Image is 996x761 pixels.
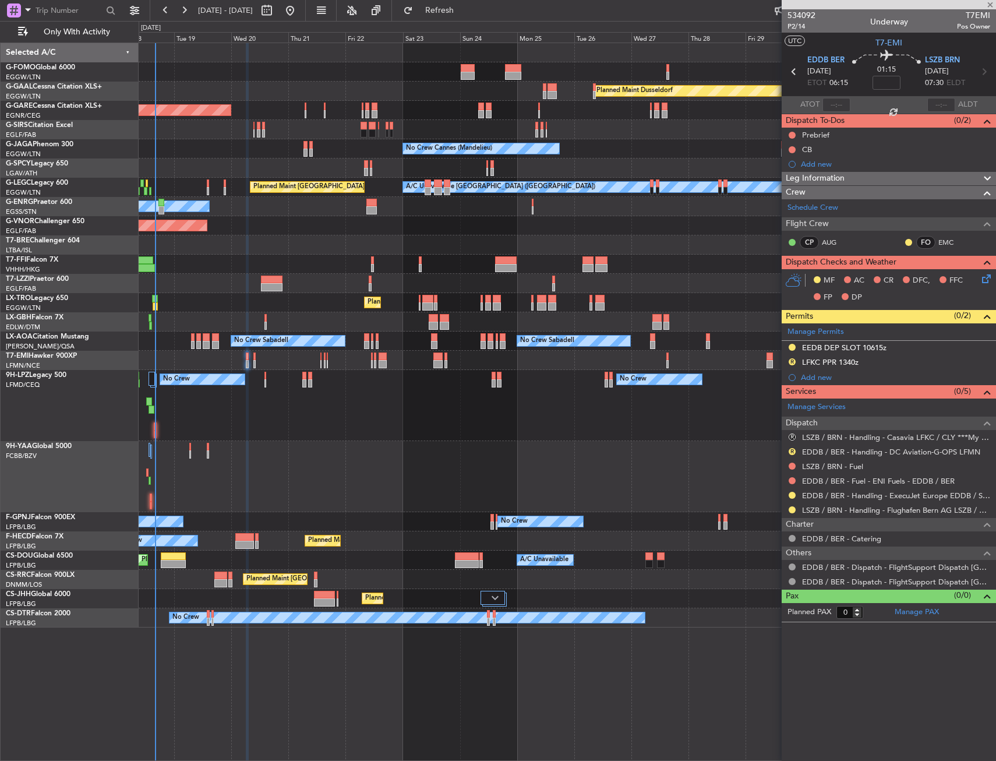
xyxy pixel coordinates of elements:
button: R [789,358,796,365]
a: FCBB/BZV [6,452,37,460]
a: CS-DTRFalcon 2000 [6,610,70,617]
span: CS-JHH [6,591,31,598]
a: EDLW/DTM [6,323,40,332]
span: T7-LZZI [6,276,30,283]
a: T7-BREChallenger 604 [6,237,80,244]
div: Fri 29 [746,32,803,43]
a: EGLF/FAB [6,227,36,235]
span: ETOT [807,77,827,89]
a: G-JAGAPhenom 300 [6,141,73,148]
span: G-SPCY [6,160,31,167]
span: (0/2) [954,114,971,126]
div: Planned Maint Dusseldorf [596,82,673,100]
span: T7-FFI [6,256,26,263]
a: Manage PAX [895,607,939,618]
div: No Crew [501,513,528,530]
a: EGSS/STN [6,207,37,216]
span: (0/0) [954,589,971,601]
a: EDDB / BER - Fuel - ENI Fuels - EDDB / BER [802,476,955,486]
img: arrow-gray.svg [492,596,499,600]
a: [PERSON_NAME]/QSA [6,342,75,351]
a: G-GAALCessna Citation XLS+ [6,83,102,90]
a: EGLF/FAB [6,131,36,139]
div: LFKC PPR 1340z [802,357,859,367]
div: A/C Unavailable [520,551,568,569]
span: G-GAAL [6,83,33,90]
span: [DATE] - [DATE] [198,5,253,16]
span: ELDT [946,77,965,89]
a: EDDB / BER - Dispatch - FlightSupport Dispatch [GEOGRAPHIC_DATA] [802,577,990,587]
span: T7-BRE [6,237,30,244]
a: EGGW/LTN [6,188,41,197]
div: Planned Maint [GEOGRAPHIC_DATA] ([GEOGRAPHIC_DATA]) [368,294,551,311]
span: T7EMI [957,9,990,22]
span: Dispatch Checks and Weather [786,256,896,269]
a: EDDB / BER - Catering [802,534,881,544]
span: 9H-YAA [6,443,32,450]
a: G-ENRGPraetor 600 [6,199,72,206]
a: EGGW/LTN [6,92,41,101]
a: G-SPCYLegacy 650 [6,160,68,167]
div: Planned Maint [GEOGRAPHIC_DATA] ([GEOGRAPHIC_DATA]) [142,551,325,569]
div: Planned Maint [GEOGRAPHIC_DATA] ([GEOGRAPHIC_DATA]) [246,570,430,588]
div: No Crew [620,371,647,388]
span: Crew [786,186,806,199]
span: 534092 [787,9,815,22]
a: LFPB/LBG [6,523,36,531]
a: LFPB/LBG [6,561,36,570]
a: T7-EMIHawker 900XP [6,353,77,360]
a: LX-TROLegacy 650 [6,295,68,302]
span: CS-DTR [6,610,31,617]
span: G-FOMO [6,64,36,71]
div: Mon 25 [517,32,574,43]
span: G-ENRG [6,199,33,206]
a: Schedule Crew [787,202,838,214]
div: Sat 23 [403,32,460,43]
div: Thu 28 [688,32,746,43]
span: ATOT [800,99,820,111]
a: LFMD/CEQ [6,380,40,389]
div: Thu 21 [288,32,345,43]
span: Services [786,385,816,399]
div: No Crew Sabadell [520,332,574,350]
a: F-HECDFalcon 7X [6,533,63,540]
div: Sun 24 [460,32,517,43]
button: R [789,434,796,441]
a: EMC [938,237,965,248]
span: Charter [786,518,814,531]
a: LX-AOACitation Mustang [6,333,89,340]
a: EGGW/LTN [6,73,41,82]
div: No Crew Sabadell [234,332,288,350]
span: CR [884,275,893,287]
div: Add new [801,372,990,382]
a: LFPB/LBG [6,619,36,628]
div: Planned Maint [GEOGRAPHIC_DATA] ([GEOGRAPHIC_DATA]) [308,532,492,549]
div: Wed 20 [231,32,288,43]
div: Underway [870,16,908,28]
a: LGAV/ATH [6,169,37,178]
div: Tue 19 [174,32,231,43]
span: P2/14 [787,22,815,31]
span: Refresh [415,6,464,15]
a: EDDB / BER - Handling - ExecuJet Europe EDDB / SXF [802,491,990,501]
a: CS-DOUGlobal 6500 [6,552,73,559]
div: Tue 26 [574,32,631,43]
div: Mon 18 [117,32,174,43]
span: Dispatch To-Dos [786,114,845,128]
a: LSZB / BRN - Fuel [802,461,863,471]
a: LFPB/LBG [6,600,36,608]
span: FFC [949,275,963,287]
span: Dispatch [786,417,818,430]
span: T7-EMI [6,353,29,360]
div: Prebrief [802,130,829,140]
a: F-GPNJFalcon 900EX [6,514,75,521]
a: G-GARECessna Citation XLS+ [6,103,102,110]
span: FP [824,292,832,304]
div: EEDB DEP SLOT 10615z [802,343,886,353]
a: AUG [822,237,848,248]
div: Wed 27 [631,32,688,43]
span: [DATE] [925,66,949,77]
span: ALDT [958,99,977,111]
a: VHHH/HKG [6,265,40,274]
span: Only With Activity [30,28,123,36]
